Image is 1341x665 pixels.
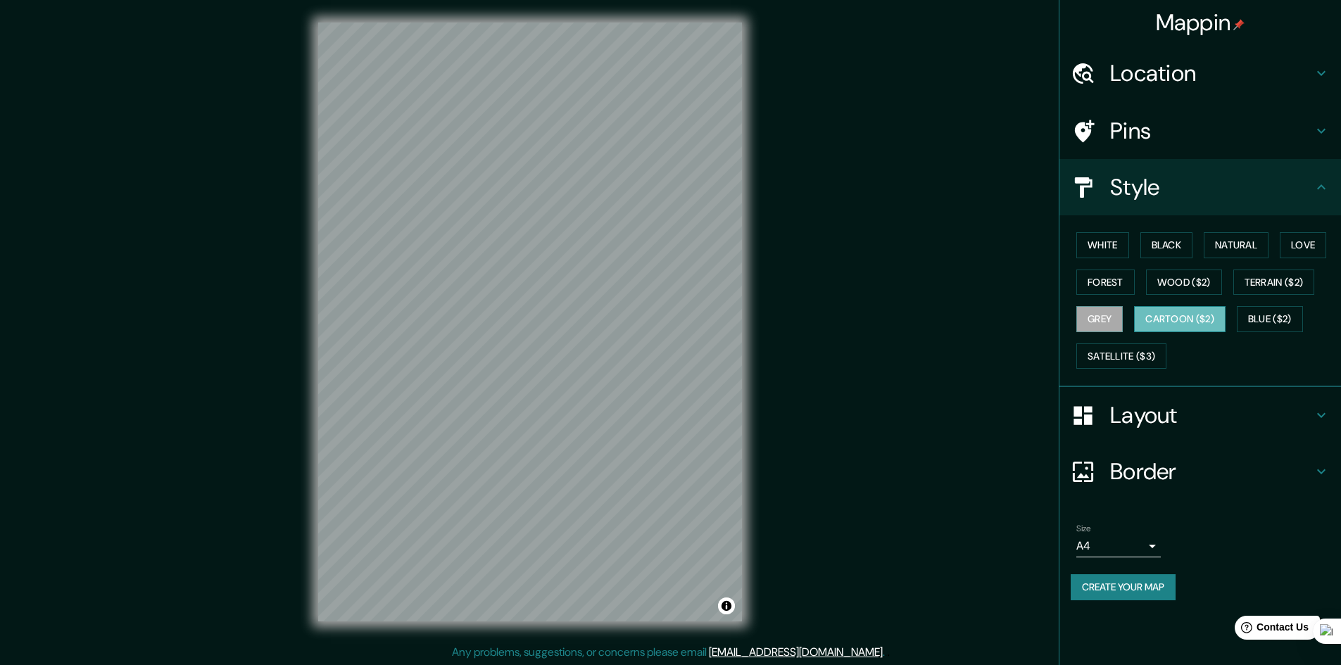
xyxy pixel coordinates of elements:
[1071,574,1176,600] button: Create your map
[1233,19,1245,30] img: pin-icon.png
[709,645,883,659] a: [EMAIL_ADDRESS][DOMAIN_NAME]
[1076,270,1135,296] button: Forest
[1059,45,1341,101] div: Location
[1059,387,1341,443] div: Layout
[1076,343,1166,369] button: Satellite ($3)
[1076,306,1123,332] button: Grey
[1076,232,1129,258] button: White
[1110,59,1313,87] h4: Location
[1110,457,1313,486] h4: Border
[718,597,735,614] button: Toggle attribution
[1110,173,1313,201] h4: Style
[1076,523,1091,535] label: Size
[1140,232,1193,258] button: Black
[1146,270,1222,296] button: Wood ($2)
[1076,535,1161,557] div: A4
[452,644,885,661] p: Any problems, suggestions, or concerns please email .
[1237,306,1303,332] button: Blue ($2)
[1059,103,1341,159] div: Pins
[1110,117,1313,145] h4: Pins
[318,23,742,621] canvas: Map
[1233,270,1315,296] button: Terrain ($2)
[1134,306,1226,332] button: Cartoon ($2)
[1280,232,1326,258] button: Love
[885,644,887,661] div: .
[1156,8,1245,37] h4: Mappin
[1059,443,1341,500] div: Border
[1216,610,1326,650] iframe: Help widget launcher
[1110,401,1313,429] h4: Layout
[887,644,890,661] div: .
[1204,232,1268,258] button: Natural
[1059,159,1341,215] div: Style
